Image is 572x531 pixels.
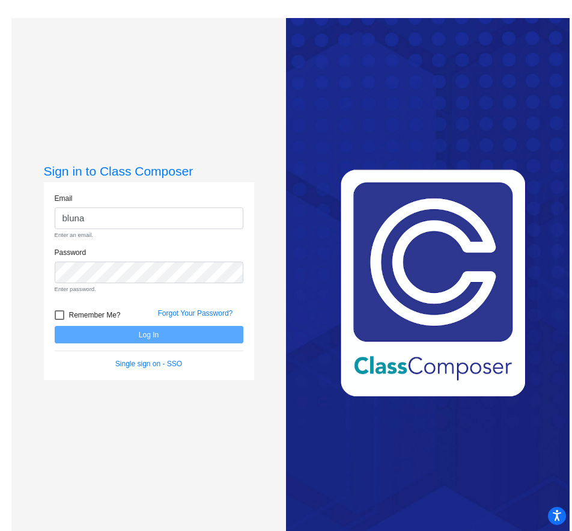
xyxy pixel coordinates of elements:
[55,285,243,293] small: Enter password.
[158,309,233,318] a: Forgot Your Password?
[55,247,87,258] label: Password
[55,231,243,239] small: Enter an email.
[115,360,182,368] a: Single sign on - SSO
[55,193,73,204] label: Email
[44,164,254,179] h3: Sign in to Class Composer
[69,308,121,322] span: Remember Me?
[55,326,243,343] button: Log In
